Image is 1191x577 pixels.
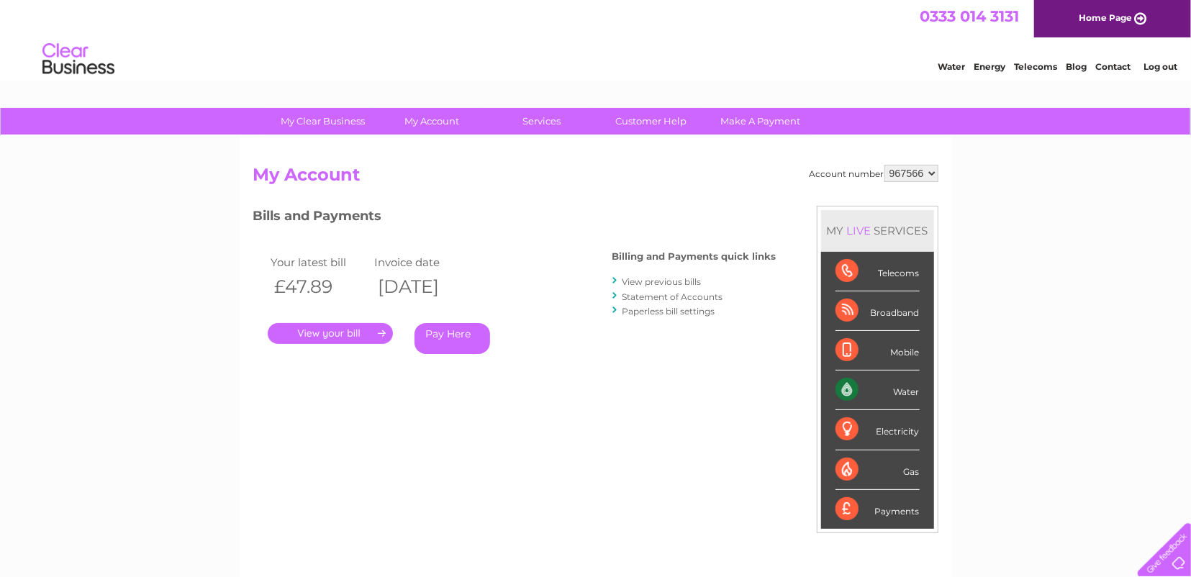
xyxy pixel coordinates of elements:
[482,108,601,135] a: Services
[253,206,776,231] h3: Bills and Payments
[835,252,920,291] div: Telecoms
[938,61,965,72] a: Water
[592,108,710,135] a: Customer Help
[373,108,492,135] a: My Account
[821,210,934,251] div: MY SERVICES
[42,37,115,81] img: logo.png
[263,108,382,135] a: My Clear Business
[844,224,874,237] div: LIVE
[810,165,938,182] div: Account number
[920,7,1019,25] a: 0333 014 3131
[701,108,820,135] a: Make A Payment
[612,251,776,262] h4: Billing and Payments quick links
[835,490,920,529] div: Payments
[268,253,371,272] td: Your latest bill
[622,276,702,287] a: View previous bills
[835,331,920,371] div: Mobile
[371,272,474,301] th: [DATE]
[256,8,936,70] div: Clear Business is a trading name of Verastar Limited (registered in [GEOGRAPHIC_DATA] No. 3667643...
[835,450,920,490] div: Gas
[835,291,920,331] div: Broadband
[268,323,393,344] a: .
[835,410,920,450] div: Electricity
[1014,61,1057,72] a: Telecoms
[1144,61,1177,72] a: Log out
[622,306,715,317] a: Paperless bill settings
[415,323,490,354] a: Pay Here
[268,272,371,301] th: £47.89
[371,253,474,272] td: Invoice date
[835,371,920,410] div: Water
[1095,61,1131,72] a: Contact
[622,291,723,302] a: Statement of Accounts
[974,61,1005,72] a: Energy
[1066,61,1087,72] a: Blog
[253,165,938,192] h2: My Account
